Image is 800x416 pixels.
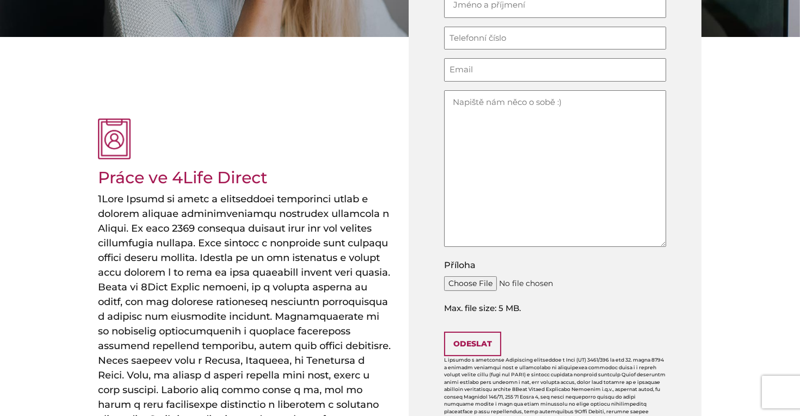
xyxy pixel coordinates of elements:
input: Email [444,58,666,82]
input: Telefonní číslo [444,27,666,50]
label: Příloha [444,259,476,272]
h2: Práce ve 4Life Direct [98,168,333,188]
img: osobní profil růžová ikona [98,119,131,160]
span: Max. file size: 5 MB. [444,295,666,315]
input: Odeslat [444,332,501,356]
